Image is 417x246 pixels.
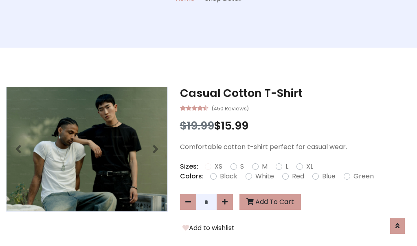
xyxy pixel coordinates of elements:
[306,162,313,171] label: XL
[292,171,304,181] label: Red
[221,118,248,133] span: 15.99
[211,103,249,113] small: (450 Reviews)
[255,171,274,181] label: White
[180,87,411,100] h3: Casual Cotton T-Shirt
[215,162,222,171] label: XS
[285,162,288,171] label: L
[322,171,336,181] label: Blue
[240,162,244,171] label: S
[180,118,214,133] span: $19.99
[220,171,237,181] label: Black
[353,171,374,181] label: Green
[180,119,411,132] h3: $
[180,162,198,171] p: Sizes:
[262,162,268,171] label: M
[7,87,167,211] img: Image
[180,142,411,152] p: Comfortable cotton t-shirt perfect for casual wear.
[180,223,237,233] button: Add to wishlist
[180,171,204,181] p: Colors:
[239,194,301,210] button: Add To Cart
